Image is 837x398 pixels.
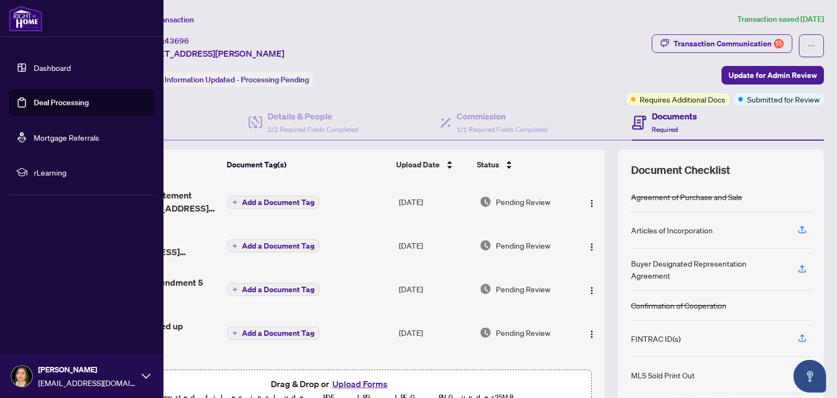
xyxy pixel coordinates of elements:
[496,327,550,339] span: Pending Review
[268,110,358,123] h4: Details & People
[227,196,319,209] button: Add a Document Tag
[268,125,358,134] span: 2/2 Required Fields Completed
[496,196,550,208] span: Pending Review
[631,191,742,203] div: Agreement of Purchase and Sale
[631,333,681,345] div: FINTRAC ID(s)
[232,243,238,249] span: plus
[721,66,824,85] button: Update for Admin Review
[631,162,730,178] span: Document Checklist
[242,242,314,250] span: Add a Document Tag
[583,237,601,254] button: Logo
[395,267,475,311] td: [DATE]
[227,327,319,340] button: Add a Document Tag
[222,149,392,180] th: Document Tag(s)
[395,354,475,398] td: [DATE]
[34,63,71,73] a: Dashboard
[395,224,475,267] td: [DATE]
[227,239,319,253] button: Add a Document Tag
[242,198,314,206] span: Add a Document Tag
[652,110,697,123] h4: Documents
[9,5,43,32] img: logo
[395,311,475,354] td: [DATE]
[631,369,695,381] div: MLS Sold Print Out
[747,93,820,105] span: Submitted for Review
[808,42,815,50] span: ellipsis
[271,377,391,391] span: Drag & Drop or
[34,98,89,107] a: Deal Processing
[136,15,194,25] span: View Transaction
[457,110,547,123] h4: Commission
[227,282,319,297] button: Add a Document Tag
[11,366,32,387] img: Profile Icon
[583,193,601,210] button: Logo
[135,72,313,87] div: Status:
[457,125,547,134] span: 1/1 Required Fields Completed
[135,47,284,60] span: [STREET_ADDRESS][PERSON_NAME]
[583,324,601,341] button: Logo
[242,329,314,337] span: Add a Document Tag
[34,132,99,142] a: Mortgage Referrals
[232,330,238,336] span: plus
[472,149,573,180] th: Status
[480,283,492,295] img: Document Status
[631,224,713,236] div: Articles of Incorporation
[480,327,492,339] img: Document Status
[774,39,784,49] div: 15
[395,180,475,224] td: [DATE]
[480,239,492,251] img: Document Status
[232,200,238,205] span: plus
[652,125,678,134] span: Required
[729,67,817,84] span: Update for Admin Review
[674,35,784,52] div: Transaction Communication
[227,283,319,296] button: Add a Document Tag
[242,286,314,293] span: Add a Document Tag
[392,149,472,180] th: Upload Date
[631,257,785,281] div: Buyer Designated Representation Agreement
[477,159,499,171] span: Status
[496,239,550,251] span: Pending Review
[396,159,440,171] span: Upload Date
[587,199,596,208] img: Logo
[165,75,309,85] span: Information Updated - Processing Pending
[652,34,792,53] button: Transaction Communication15
[496,283,550,295] span: Pending Review
[480,196,492,208] img: Document Status
[587,330,596,339] img: Logo
[227,239,319,252] button: Add a Document Tag
[34,166,147,178] span: rLearning
[587,243,596,251] img: Logo
[232,287,238,292] span: plus
[793,360,826,393] button: Open asap
[587,286,596,295] img: Logo
[737,13,824,26] article: Transaction saved [DATE]
[38,364,136,376] span: [PERSON_NAME]
[165,36,189,46] span: 43696
[631,299,726,311] div: Confirmation of Cooperation
[38,377,136,389] span: [EMAIL_ADDRESS][DOMAIN_NAME]
[329,377,391,391] button: Upload Forms
[227,195,319,209] button: Add a Document Tag
[583,280,601,298] button: Logo
[640,93,725,105] span: Requires Additional Docs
